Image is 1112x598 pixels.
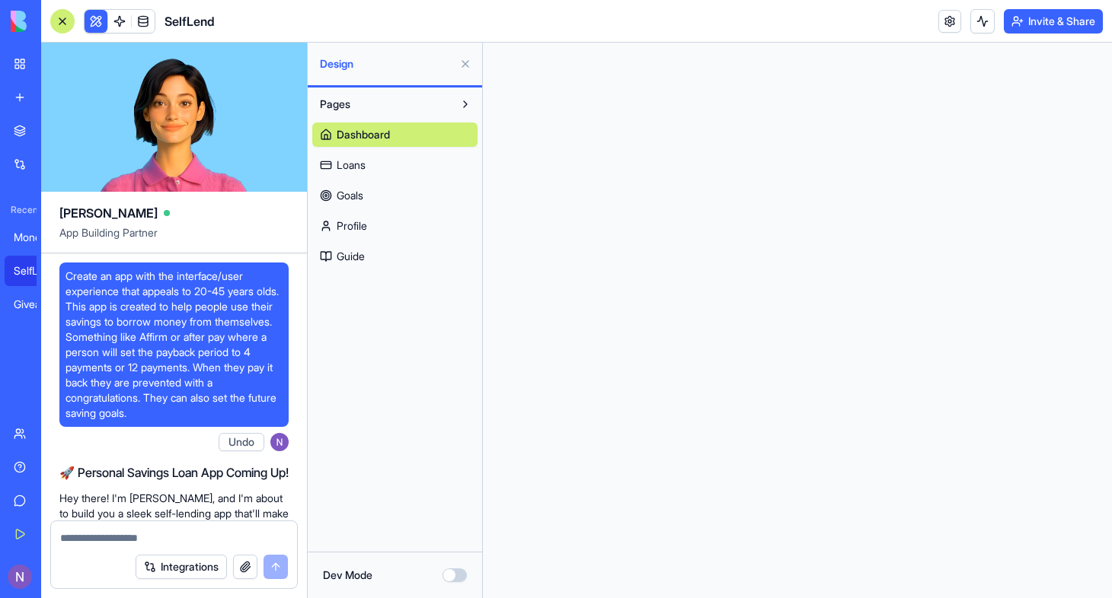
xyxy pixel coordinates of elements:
span: Goals [337,188,363,203]
a: Giveaway Manager [5,289,66,320]
span: Profile [337,218,367,234]
span: Create an app with the interface/user experience that appeals to 20-45 years olds. This app is cr... [66,269,283,421]
a: SelfLend [5,256,66,286]
a: Guide [312,244,478,269]
div: MoneyMaster [14,230,56,245]
a: Goals [312,183,478,208]
button: Integrations [136,555,227,579]
a: Profile [312,214,478,238]
h2: 🚀 Personal Savings Loan App Coming Up! [59,463,289,482]
span: Pages [320,97,350,112]
span: SelfLend [165,12,215,30]
a: Loans [312,153,478,177]
span: Loans [337,157,366,173]
a: Dashboard [312,122,478,147]
span: [PERSON_NAME] [59,204,158,222]
span: Recent [5,204,37,216]
button: Pages [312,92,453,116]
span: App Building Partner [59,225,289,253]
img: ACg8ocKqpMLrjRbjw3-EunZZHqD1E129EI-fRv5qrrmmBfEv7-rekQ=s96-c [270,433,289,451]
span: Design [320,56,453,72]
div: Giveaway Manager [14,297,56,312]
span: Dashboard [337,127,390,142]
label: Dev Mode [323,568,372,583]
p: Hey there! I'm [PERSON_NAME], and I'm about to build you a sleek self-lending app that'll make bo... [59,491,289,552]
span: Guide [337,249,365,264]
img: ACg8ocKqpMLrjRbjw3-EunZZHqD1E129EI-fRv5qrrmmBfEv7-rekQ=s96-c [8,565,32,589]
button: Invite & Share [1004,9,1103,33]
button: Undo [219,433,264,451]
div: SelfLend [14,263,56,278]
a: MoneyMaster [5,222,66,253]
img: logo [11,11,105,32]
